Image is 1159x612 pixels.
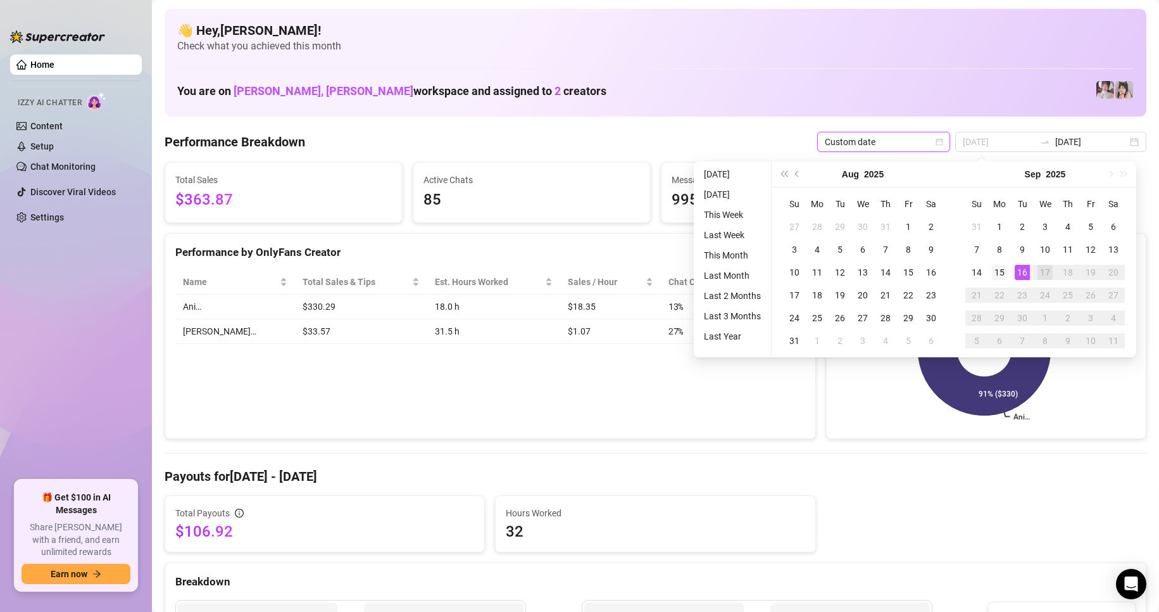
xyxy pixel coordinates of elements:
[810,219,825,234] div: 28
[18,97,82,109] span: Izzy AI Chatter
[832,219,848,234] div: 29
[783,261,806,284] td: 2025-08-10
[1056,307,1079,329] td: 2025-10-02
[30,187,116,197] a: Discover Viral Videos
[874,193,897,215] th: Th
[810,333,825,348] div: 1
[924,265,939,280] div: 16
[897,238,920,261] td: 2025-08-08
[699,309,766,324] li: Last 3 Months
[1037,265,1053,280] div: 17
[936,138,943,146] span: calendar
[988,215,1011,238] td: 2025-09-01
[901,219,916,234] div: 1
[851,238,874,261] td: 2025-08-06
[1037,333,1053,348] div: 8
[874,329,897,352] td: 2025-09-04
[10,30,105,43] img: logo-BBDzfeDw.svg
[699,167,766,182] li: [DATE]
[920,329,943,352] td: 2025-09-06
[969,288,984,303] div: 21
[1079,284,1102,307] td: 2025-09-26
[560,270,661,295] th: Sales / Hour
[295,295,427,319] td: $330.29
[30,60,54,70] a: Home
[1102,193,1125,215] th: Sa
[920,307,943,329] td: 2025-08-30
[506,506,805,520] span: Hours Worked
[661,270,805,295] th: Chat Conversion
[787,219,802,234] div: 27
[969,265,984,280] div: 14
[901,242,916,257] div: 8
[832,288,848,303] div: 19
[427,295,560,319] td: 18.0 h
[699,268,766,283] li: Last Month
[969,219,984,234] div: 31
[554,84,561,98] span: 2
[668,275,787,289] span: Chat Conversion
[672,173,888,187] span: Messages Sent
[175,295,295,319] td: Ani…
[992,288,1007,303] div: 22
[1040,137,1050,147] span: swap-right
[897,261,920,284] td: 2025-08-15
[878,242,893,257] div: 7
[897,284,920,307] td: 2025-08-22
[1025,162,1041,187] button: Choose a month
[1060,333,1075,348] div: 9
[1102,261,1125,284] td: 2025-09-20
[177,22,1134,39] h4: 👋 Hey, [PERSON_NAME] !
[920,215,943,238] td: 2025-08-02
[1060,219,1075,234] div: 4
[924,333,939,348] div: 6
[699,227,766,243] li: Last Week
[855,288,870,303] div: 20
[787,333,802,348] div: 31
[842,162,859,187] button: Choose a month
[1034,329,1056,352] td: 2025-10-08
[1102,215,1125,238] td: 2025-09-06
[1011,215,1034,238] td: 2025-09-02
[897,307,920,329] td: 2025-08-29
[878,265,893,280] div: 14
[855,310,870,326] div: 27
[988,284,1011,307] td: 2025-09-22
[175,573,1136,590] div: Breakdown
[699,288,766,303] li: Last 2 Months
[855,333,870,348] div: 3
[832,242,848,257] div: 5
[787,265,802,280] div: 10
[672,188,888,212] span: 995
[1106,288,1121,303] div: 27
[851,307,874,329] td: 2025-08-27
[992,265,1007,280] div: 15
[1102,238,1125,261] td: 2025-09-13
[22,492,130,516] span: 🎁 Get $100 in AI Messages
[988,261,1011,284] td: 2025-09-15
[965,261,988,284] td: 2025-09-14
[1115,81,1133,99] img: Ani
[829,284,851,307] td: 2025-08-19
[1037,219,1053,234] div: 3
[783,238,806,261] td: 2025-08-03
[829,238,851,261] td: 2025-08-05
[1106,265,1121,280] div: 20
[901,265,916,280] div: 15
[777,162,791,187] button: Last year (Control + left)
[988,329,1011,352] td: 2025-10-06
[1055,135,1127,149] input: End date
[855,242,870,257] div: 6
[851,284,874,307] td: 2025-08-20
[924,288,939,303] div: 23
[810,288,825,303] div: 18
[295,270,427,295] th: Total Sales & Tips
[1102,307,1125,329] td: 2025-10-04
[175,244,805,261] div: Performance by OnlyFans Creator
[1106,242,1121,257] div: 13
[992,219,1007,234] div: 1
[235,509,244,518] span: info-circle
[969,333,984,348] div: 5
[1037,310,1053,326] div: 1
[560,295,661,319] td: $18.35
